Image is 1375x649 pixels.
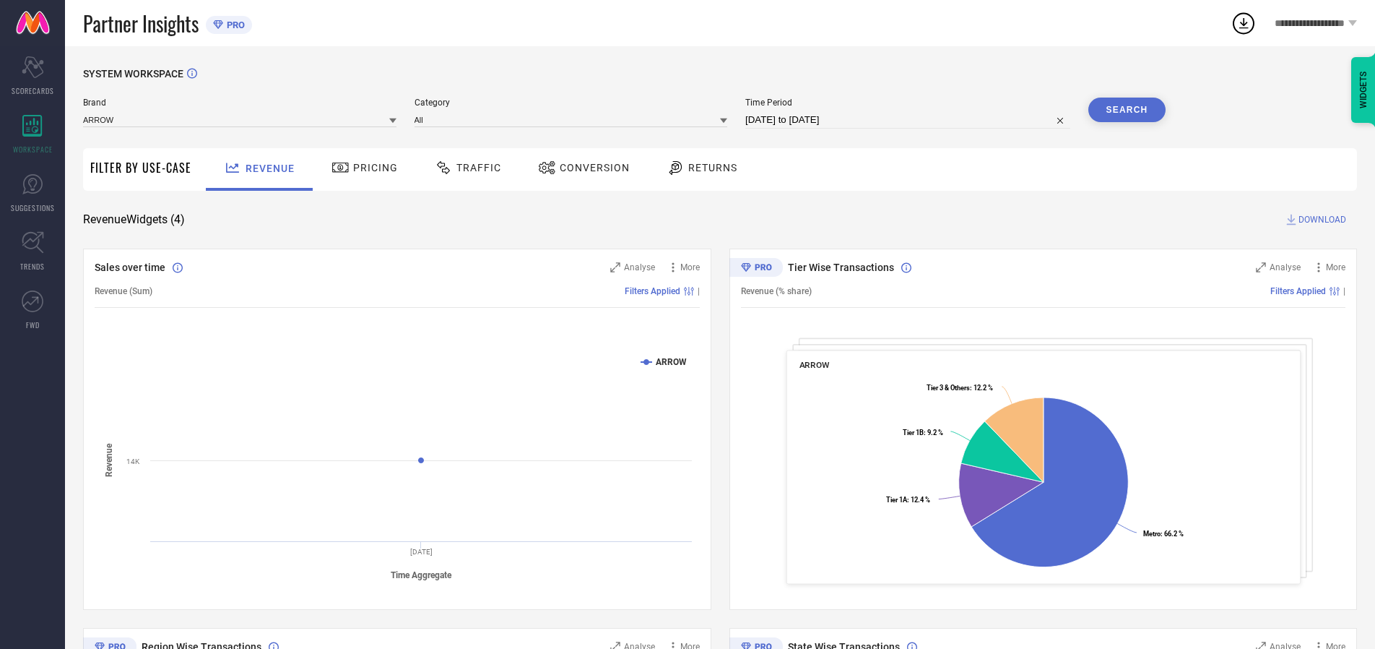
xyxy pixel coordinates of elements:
[1142,530,1183,538] text: : 66.2 %
[246,163,295,174] span: Revenue
[353,162,398,173] span: Pricing
[656,357,687,367] text: ARROW
[610,262,620,272] svg: Zoom
[788,262,894,273] span: Tier Wise Transactions
[903,429,943,437] text: : 9.2 %
[126,457,140,465] text: 14K
[12,85,54,96] span: SCORECARDS
[1088,98,1166,122] button: Search
[1270,262,1301,272] span: Analyse
[26,319,40,330] span: FWD
[1270,286,1326,296] span: Filters Applied
[1142,530,1160,538] tspan: Metro
[698,286,700,296] span: |
[926,384,969,392] tspan: Tier 3 & Others
[95,262,165,273] span: Sales over time
[83,68,183,79] span: SYSTEM WORKSPACE
[560,162,630,173] span: Conversion
[624,262,655,272] span: Analyse
[95,286,152,296] span: Revenue (Sum)
[729,258,783,280] div: Premium
[415,98,728,108] span: Category
[1231,10,1257,36] div: Open download list
[391,570,452,580] tspan: Time Aggregate
[741,286,812,296] span: Revenue (% share)
[20,261,45,272] span: TRENDS
[1298,212,1346,227] span: DOWNLOAD
[83,212,185,227] span: Revenue Widgets ( 4 )
[223,20,245,30] span: PRO
[90,159,191,176] span: Filter By Use-Case
[886,496,908,504] tspan: Tier 1A
[13,144,53,155] span: WORKSPACE
[926,384,992,392] text: : 12.2 %
[1326,262,1345,272] span: More
[1256,262,1266,272] svg: Zoom
[799,360,829,370] span: ARROW
[745,98,1070,108] span: Time Period
[745,111,1070,129] input: Select time period
[83,9,199,38] span: Partner Insights
[903,429,924,437] tspan: Tier 1B
[11,202,55,213] span: SUGGESTIONS
[625,286,680,296] span: Filters Applied
[1343,286,1345,296] span: |
[688,162,737,173] span: Returns
[680,262,700,272] span: More
[83,98,396,108] span: Brand
[104,443,114,477] tspan: Revenue
[410,548,433,556] text: [DATE]
[456,162,501,173] span: Traffic
[886,496,930,504] text: : 12.4 %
